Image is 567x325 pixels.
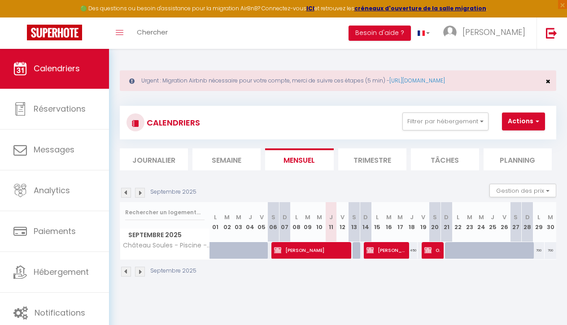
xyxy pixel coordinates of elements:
a: créneaux d'ouverture de la salle migration [354,4,486,12]
abbr: V [260,213,264,221]
button: Actions [502,113,545,130]
div: Urgent : Migration Airbnb nécessaire pour votre compte, merci de suivre ces étapes (5 min) - [120,70,556,91]
th: 13 [349,202,360,242]
th: 22 [452,202,464,242]
span: Réservations [34,103,86,114]
th: 28 [522,202,533,242]
th: 24 [475,202,487,242]
abbr: S [271,213,275,221]
th: 10 [314,202,325,242]
span: Septembre 2025 [120,229,209,242]
img: logout [546,27,557,39]
li: Semaine [192,148,261,170]
button: Ouvrir le widget de chat LiveChat [7,4,34,30]
abbr: S [514,213,518,221]
li: Trimestre [338,148,406,170]
button: Filtrer par hébergement [402,113,488,130]
abbr: D [525,213,530,221]
abbr: J [249,213,252,221]
th: 06 [267,202,279,242]
img: ... [443,26,457,39]
th: 03 [233,202,244,242]
th: 29 [533,202,545,242]
a: ... [PERSON_NAME] [436,17,536,49]
span: Messages [34,144,74,155]
abbr: M [467,213,472,221]
abbr: J [410,213,414,221]
abbr: M [236,213,241,221]
th: 30 [545,202,556,242]
span: × [545,76,550,87]
abbr: J [329,213,333,221]
a: ICI [306,4,314,12]
th: 09 [302,202,314,242]
li: Tâches [411,148,479,170]
th: 14 [360,202,371,242]
th: 21 [441,202,453,242]
th: 23 [464,202,475,242]
li: Planning [484,148,552,170]
abbr: L [457,213,459,221]
li: Journalier [120,148,188,170]
span: Hébergement [34,266,89,277]
button: Besoin d'aide ? [349,26,411,41]
abbr: M [397,213,403,221]
th: 27 [510,202,522,242]
div: 450 [406,242,418,259]
p: Septembre 2025 [150,267,196,275]
th: 05 [256,202,268,242]
th: 18 [406,202,418,242]
img: Super Booking [27,25,82,40]
abbr: D [283,213,287,221]
abbr: V [340,213,345,221]
span: Château Soules - Piscine - Lac - Calme [122,242,211,249]
span: Calendriers [34,63,80,74]
th: 15 [371,202,383,242]
span: [PERSON_NAME] [274,242,348,259]
p: Septembre 2025 [150,188,196,196]
th: 07 [279,202,291,242]
th: 08 [291,202,302,242]
input: Rechercher un logement... [125,204,205,221]
abbr: L [295,213,298,221]
span: Notifications [35,307,85,318]
abbr: V [502,213,506,221]
div: 700 [533,242,545,259]
span: Chercher [137,27,168,37]
abbr: M [224,213,230,221]
abbr: M [386,213,392,221]
th: 12 [337,202,349,242]
span: Paiements [34,225,76,237]
span: ORBITICS SAS [424,242,440,259]
span: [PERSON_NAME] [366,242,406,259]
th: 19 [418,202,429,242]
a: Chercher [130,17,174,49]
li: Mensuel [265,148,333,170]
abbr: L [214,213,217,221]
span: Analytics [34,185,70,196]
abbr: L [376,213,379,221]
th: 02 [221,202,233,242]
th: 20 [429,202,441,242]
span: [PERSON_NAME] [462,26,525,38]
abbr: S [352,213,356,221]
h3: CALENDRIERS [144,113,200,133]
th: 17 [395,202,406,242]
a: [URL][DOMAIN_NAME] [389,77,445,84]
abbr: M [317,213,322,221]
button: Gestion des prix [489,184,556,197]
th: 01 [210,202,222,242]
abbr: M [548,213,553,221]
abbr: D [363,213,368,221]
abbr: S [433,213,437,221]
abbr: M [479,213,484,221]
abbr: L [537,213,540,221]
div: 700 [545,242,556,259]
th: 25 [487,202,499,242]
abbr: J [491,213,494,221]
abbr: V [421,213,425,221]
th: 11 [325,202,337,242]
th: 26 [498,202,510,242]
